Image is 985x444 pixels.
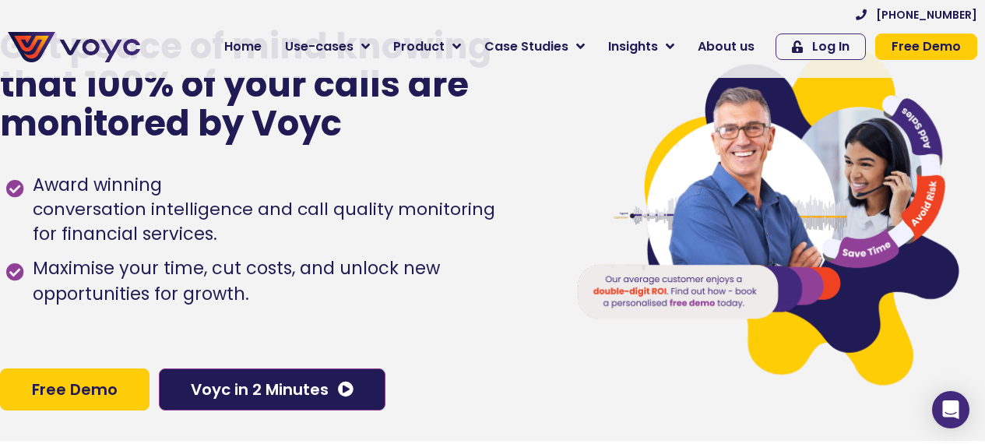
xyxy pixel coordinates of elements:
[876,9,977,20] span: [PHONE_NUMBER]
[29,172,495,247] span: Award winning for financial services.
[473,31,596,62] a: Case Studies
[698,37,755,56] span: About us
[382,31,473,62] a: Product
[191,382,329,397] span: Voyc in 2 Minutes
[776,33,866,60] a: Log In
[285,37,354,56] span: Use-cases
[932,391,969,428] div: Open Intercom Messenger
[686,31,766,62] a: About us
[29,255,546,308] span: Maximise your time, cut costs, and unlock new opportunities for growth.
[224,37,262,56] span: Home
[596,31,686,62] a: Insights
[32,382,118,397] span: Free Demo
[812,41,850,53] span: Log In
[393,37,445,56] span: Product
[608,37,658,56] span: Insights
[8,32,140,62] img: voyc-full-logo
[159,368,385,411] a: Voyc in 2 Minutes
[213,31,273,62] a: Home
[856,9,977,20] a: [PHONE_NUMBER]
[892,41,961,53] span: Free Demo
[33,199,495,221] h1: conversation intelligence and call quality monitoring
[875,33,977,60] a: Free Demo
[273,31,382,62] a: Use-cases
[484,37,568,56] span: Case Studies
